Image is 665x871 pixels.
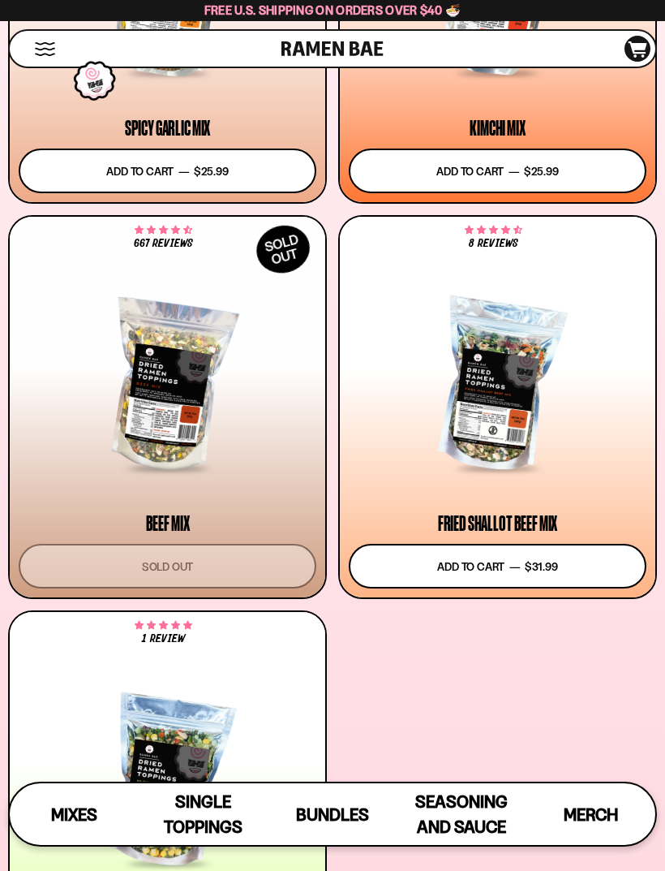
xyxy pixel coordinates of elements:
[397,783,526,845] a: Seasoning and Sauce
[204,2,461,18] span: Free U.S. Shipping on Orders over $40 🍜
[415,791,508,837] span: Seasoning and Sauce
[135,623,192,629] span: 5.00 stars
[564,804,618,825] span: Merch
[349,149,646,193] button: Add to cart — $25.99
[139,783,268,845] a: Single Toppings
[526,783,655,845] a: Merch
[248,217,318,282] div: SOLD OUT
[465,227,522,234] span: 4.62 stars
[51,804,97,825] span: Mixes
[296,804,369,825] span: Bundles
[10,783,139,845] a: Mixes
[438,514,557,533] div: Fried Shallot Beef Mix
[349,544,646,589] button: Add to cart — $31.99
[146,514,190,533] div: Beef Mix
[19,149,316,193] button: Add to cart — $25.99
[470,119,525,138] div: Kimchi Mix
[34,42,56,56] button: Mobile Menu Trigger
[135,227,192,234] span: 4.64 stars
[8,215,327,599] a: SOLDOUT 4.64 stars 667 reviews Beef Mix Sold out
[469,238,517,249] span: 8 reviews
[164,791,242,837] span: Single Toppings
[125,119,210,138] div: Spicy Garlic Mix
[134,238,192,249] span: 667 reviews
[338,215,657,599] a: 4.62 stars 8 reviews Fried Shallot Beef Mix Add to cart — $31.99
[268,783,397,845] a: Bundles
[142,633,184,645] span: 1 review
